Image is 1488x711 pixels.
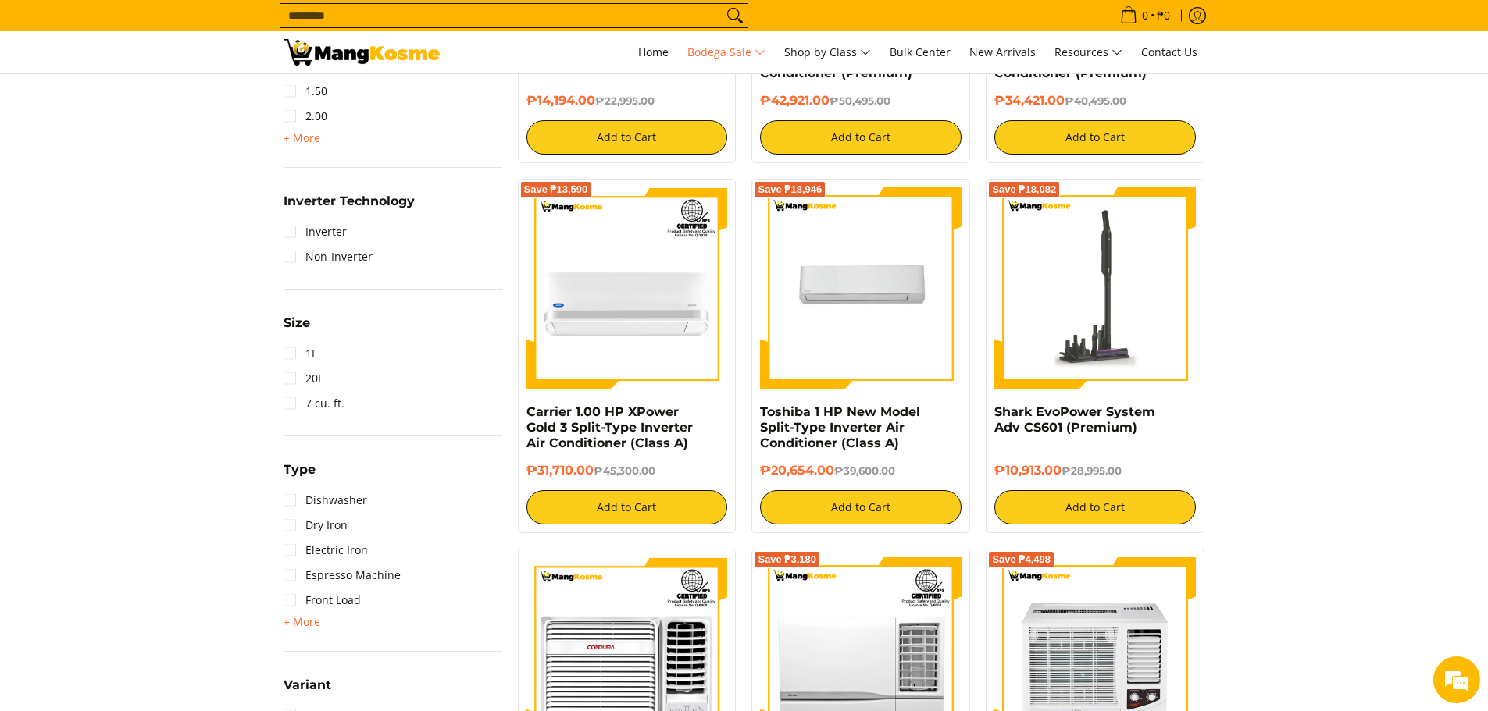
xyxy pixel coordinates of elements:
span: Home [638,44,669,59]
img: Carrier 1.00 HP XPower Gold 3 Split-Type Inverter Air Conditioner (Class A) [526,187,728,389]
a: Bodega Sale [680,31,773,73]
del: ₱28,995.00 [1062,464,1122,477]
span: Contact Us [1141,44,1197,59]
h6: ₱42,921.00 [760,93,962,108]
span: Save ₱13,590 [524,185,588,194]
a: 1.50 [284,79,327,104]
a: Dry Iron [284,513,348,538]
div: Chat with us now [81,87,262,108]
del: ₱40,495.00 [1065,94,1126,107]
summary: Open [284,464,316,488]
a: Dishwasher [284,488,367,513]
button: Add to Cart [994,490,1196,524]
textarea: Type your message and hit 'Enter' [8,426,298,481]
span: Variant [284,679,331,691]
h6: ₱14,194.00 [526,93,728,108]
button: Search [723,4,748,27]
a: Espresso Machine [284,563,401,588]
del: ₱50,495.00 [830,94,890,107]
span: Bulk Center [890,44,951,59]
span: Save ₱18,946 [758,185,822,194]
summary: Open [284,679,331,703]
a: Toshiba 1 HP New Model Split-Type Inverter Air Conditioner (Class A) [760,404,920,450]
a: Bulk Center [882,31,958,73]
span: Save ₱18,082 [992,185,1056,194]
h6: ₱31,710.00 [526,463,728,478]
span: Inverter Technology [284,195,415,208]
a: Electric Iron [284,538,368,563]
nav: Main Menu [455,31,1205,73]
h6: ₱20,654.00 [760,463,962,478]
button: Add to Cart [526,490,728,524]
span: 0 [1140,10,1151,21]
button: Add to Cart [760,490,962,524]
summary: Open [284,195,415,219]
a: Carrier 1.00 HP XPower Gold 3 Split-Type Inverter Air Conditioner (Class A) [526,404,693,450]
img: Toshiba 1 HP New Model Split-Type Inverter Air Conditioner (Class A) [760,187,962,389]
a: 1L [284,341,317,366]
button: Add to Cart [994,120,1196,155]
summary: Open [284,613,320,631]
span: • [1115,7,1175,24]
h6: ₱10,913.00 [994,463,1196,478]
a: Home [630,31,676,73]
span: Type [284,464,316,476]
summary: Open [284,317,310,341]
a: 20L [284,366,323,391]
a: Shop by Class [776,31,879,73]
button: Add to Cart [760,120,962,155]
span: Save ₱4,498 [992,555,1051,564]
span: + More [284,132,320,144]
span: Bodega Sale [687,43,765,62]
summary: Open [284,129,320,148]
span: ₱0 [1154,10,1172,21]
span: Resources [1054,43,1122,62]
span: + More [284,616,320,628]
span: Size [284,317,310,329]
div: Minimize live chat window [256,8,294,45]
a: Resources [1047,31,1130,73]
img: Shark EvoPower System Adv CS601 (Premium) - 0 [994,187,1196,389]
img: Bodega Sale l Mang Kosme: Cost-Efficient &amp; Quality Home Appliances [284,39,440,66]
span: New Arrivals [969,44,1036,59]
del: ₱45,300.00 [594,464,655,477]
span: Save ₱3,180 [758,555,816,564]
a: Inverter [284,219,347,244]
h6: ₱34,421.00 [994,93,1196,108]
a: Contact Us [1133,31,1205,73]
a: New Arrivals [962,31,1044,73]
span: We're online! [91,197,216,354]
a: Shark EvoPower System Adv CS601 (Premium) [994,404,1155,435]
del: ₱39,600.00 [834,464,895,477]
a: 2.00 [284,104,327,129]
del: ₱22,995.00 [595,94,655,107]
a: 7 cu. ft. [284,391,344,416]
a: Front Load [284,588,361,613]
button: Add to Cart [526,120,728,155]
a: Non-Inverter [284,244,373,269]
span: Shop by Class [784,43,871,62]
